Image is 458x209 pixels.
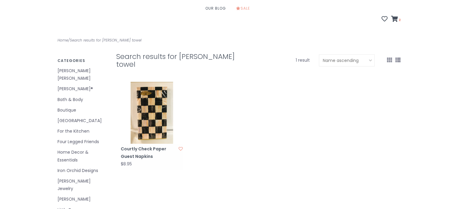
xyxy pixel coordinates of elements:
a: Our Blog [205,4,229,16]
a: [GEOGRAPHIC_DATA] [58,117,107,124]
a: Boutique [58,106,107,114]
a: Home Decor & Essentials [58,149,107,164]
a: Bath & Body [58,96,107,103]
span: 1 result [296,57,310,63]
a: Add to wishlist [179,146,183,152]
a: Courtly Check Paper Guest Napkins [121,145,177,160]
img: MacKenzie-Childs Courtly Check Paper Guest Napkins [121,82,183,144]
h3: Categories [58,59,107,63]
a: Sale [236,4,253,16]
div: $8.95 [121,162,132,166]
a: [PERSON_NAME] Jewelry [58,177,107,192]
a: Home [58,38,68,43]
a: [PERSON_NAME]® [58,85,107,93]
a: 2 [391,17,401,23]
a: Iron Orchid Designs [58,167,107,174]
a: [PERSON_NAME] [PERSON_NAME] [58,67,107,82]
a: Search results for [PERSON_NAME] towel [70,38,142,43]
a: [PERSON_NAME] [58,195,107,203]
a: Four Legged Friends [58,138,107,146]
div: / [53,37,229,44]
span: 2 [398,17,401,22]
h1: Search results for [PERSON_NAME] towel [116,53,245,68]
a: For the Kitchen [58,128,107,135]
